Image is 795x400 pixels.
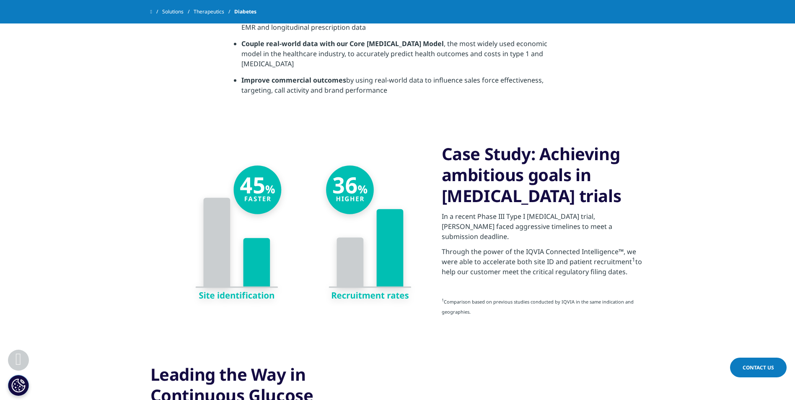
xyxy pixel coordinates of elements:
strong: Couple real-world data with our Core [MEDICAL_DATA] Model [241,39,444,48]
h3: Case Study: Achieving ambitious goals in [MEDICAL_DATA] trials [442,143,645,206]
sup: 1 [632,256,635,263]
li: , the most widely used economic model in the healthcare industry, to accurately predict health ou... [241,39,561,75]
p: Through the power of the IQVIA Connected Intelligence™, we were able to accelerate both site ID a... [442,247,645,282]
img: 45% faster site identification. 36% higher recruitment rates [167,154,412,311]
sup: 1 [442,297,444,303]
li: by using real-world data to influence sales force effectiveness, targeting, call activity and bra... [241,75,561,101]
button: Cookie Settings [8,375,29,396]
li: with an unparalleled source of [MEDICAL_DATA] enriched EMR and longitudinal prescription data [241,12,561,39]
span: Diabetes [234,4,256,19]
strong: Improve commercial outcomes [241,75,346,85]
p: In a recent Phase III Type I [MEDICAL_DATA] trial, [PERSON_NAME] faced aggressive timelines to me... [442,211,645,247]
a: Solutions [162,4,194,19]
a: Contact Us [730,358,787,377]
a: Therapeutics [194,4,234,19]
span: Contact Us [743,364,774,371]
p: Comparison based on previous studies conducted by IQVIA in the same indication and geographies. [442,297,645,322]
